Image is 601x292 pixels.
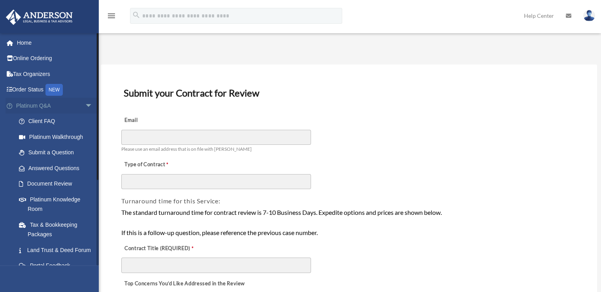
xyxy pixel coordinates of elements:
[583,10,595,21] img: User Pic
[6,98,105,114] a: Platinum Q&Aarrow_drop_down
[11,160,105,176] a: Answered Questions
[6,82,105,98] a: Order StatusNEW
[121,85,577,101] h3: Submit your Contract for Review
[11,176,101,192] a: Document Review
[11,217,105,242] a: Tax & Bookkeeping Packages
[132,11,141,19] i: search
[4,9,75,25] img: Anderson Advisors Platinum Portal
[11,145,105,161] a: Submit a Question
[11,129,105,145] a: Platinum Walkthrough
[121,115,200,126] label: Email
[11,114,105,129] a: Client FAQ
[11,258,105,274] a: Portal Feedback
[121,146,252,152] span: Please use an email address that is on file with [PERSON_NAME]
[121,207,577,238] div: The standard turnaround time for contract review is 7-10 Business Days. Expedite options and pric...
[85,98,101,114] span: arrow_drop_down
[6,51,105,66] a: Online Ordering
[11,192,105,217] a: Platinum Knowledge Room
[6,35,105,51] a: Home
[45,84,63,96] div: NEW
[121,197,220,205] span: Turnaround time for this Service:
[6,66,105,82] a: Tax Organizers
[121,243,200,254] label: Contract Title (REQUIRED)
[121,278,247,289] label: Top Concerns You’d Like Addressed in the Review
[107,14,116,21] a: menu
[11,242,105,258] a: Land Trust & Deed Forum
[121,159,200,171] label: Type of Contract
[107,11,116,21] i: menu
